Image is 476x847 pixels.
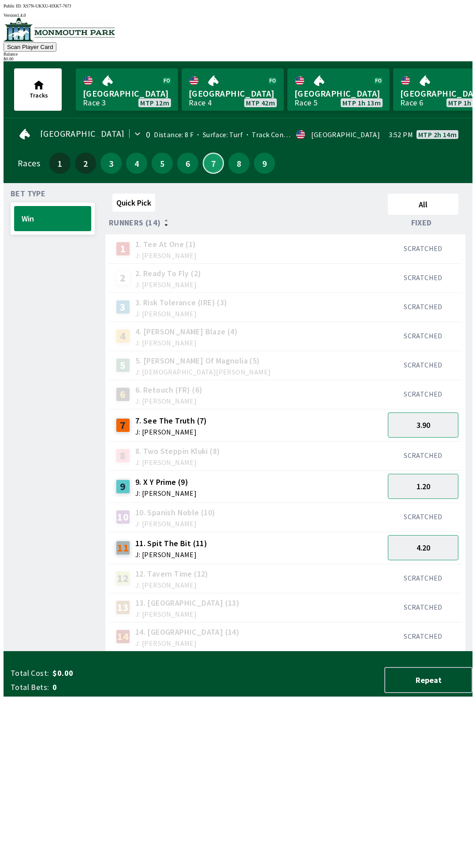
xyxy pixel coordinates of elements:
button: 3 [100,153,122,174]
span: 4.20 [416,543,430,553]
button: 5 [152,153,173,174]
div: 2 [116,271,130,285]
span: 11. Spit The Bit (11) [135,538,207,549]
span: MTP 2h 14m [418,131,457,138]
div: SCRATCHED [388,512,458,521]
span: Total Cost: [11,668,49,678]
span: 5. [PERSON_NAME] Of Magnolia (5) [135,355,271,367]
div: 9 [116,480,130,494]
span: 4. [PERSON_NAME] Blaze (4) [135,326,238,337]
div: Races [18,160,40,167]
span: 14. [GEOGRAPHIC_DATA] (14) [135,626,239,638]
div: Race 6 [400,99,423,106]
span: Win [22,214,84,224]
span: J: [PERSON_NAME] [135,520,216,527]
div: Race 4 [189,99,212,106]
span: 3:52 PM [389,131,413,138]
div: SCRATCHED [388,390,458,398]
div: 10 [116,510,130,524]
div: 6 [116,387,130,401]
span: J: [PERSON_NAME] [135,611,239,618]
span: 6. Retouch (FR) (6) [135,384,203,396]
span: 0 [52,682,191,693]
div: SCRATCHED [388,632,458,641]
a: [GEOGRAPHIC_DATA]Race 3MTP 12m [76,68,178,111]
div: 1 [116,242,130,256]
div: 11 [116,541,130,555]
button: 4 [126,153,147,174]
span: 3. Risk Tolerance (IRE) (3) [135,297,227,308]
button: Tracks [14,68,62,111]
div: 14 [116,630,130,644]
button: 9 [254,153,275,174]
span: 8 [231,160,247,166]
div: 3 [116,300,130,314]
div: SCRATCHED [388,603,458,611]
div: Public ID: [4,4,472,8]
span: J: [PERSON_NAME] [135,640,239,647]
div: [GEOGRAPHIC_DATA] [311,131,380,138]
span: 9. X Y Prime (9) [135,476,197,488]
button: Scan Player Card [4,42,56,52]
span: J: [PERSON_NAME] [135,310,227,317]
div: Version 1.4.0 [4,13,472,18]
span: 6 [179,160,196,166]
button: 1.20 [388,474,458,499]
span: J: [PERSON_NAME] [135,581,208,588]
span: Distance: 8 F [154,130,193,139]
button: Quick Pick [112,194,155,212]
span: XS7N-UKXU-HXK7-767J [23,4,71,8]
span: 1 [52,160,68,166]
span: [GEOGRAPHIC_DATA] [294,88,383,99]
div: 13 [116,600,130,615]
div: $ 0.00 [4,56,472,61]
span: J: [PERSON_NAME] [135,551,207,558]
span: MTP 12m [140,99,169,106]
span: 3 [103,160,119,166]
div: SCRATCHED [388,302,458,311]
span: Total Bets: [11,682,49,693]
button: 2 [75,153,96,174]
button: Win [14,206,91,231]
button: 1 [49,153,71,174]
div: 8 [116,449,130,463]
span: Repeat [392,675,465,685]
span: 4 [128,160,145,166]
span: 2 [77,160,94,166]
span: J: [DEMOGRAPHIC_DATA][PERSON_NAME] [135,368,271,375]
button: 6 [177,153,198,174]
div: SCRATCHED [388,273,458,282]
span: 1. Tee At One (1) [135,239,197,250]
button: Repeat [384,667,472,693]
span: J: [PERSON_NAME] [135,252,197,259]
span: [GEOGRAPHIC_DATA] [40,130,125,137]
span: 1.20 [416,481,430,491]
div: 0 [146,131,150,138]
span: 5 [154,160,171,166]
span: Bet Type [11,190,45,197]
a: [GEOGRAPHIC_DATA]Race 4MTP 42m [182,68,284,111]
span: $0.00 [52,668,191,678]
img: venue logo [4,18,115,41]
div: SCRATCHED [388,360,458,369]
div: Fixed [384,218,462,227]
span: 9 [256,160,273,166]
div: 7 [116,418,130,432]
span: J: [PERSON_NAME] [135,397,203,405]
div: Race 3 [83,99,106,106]
span: [GEOGRAPHIC_DATA] [189,88,277,99]
span: 10. Spanish Noble (10) [135,507,216,518]
span: J: [PERSON_NAME] [135,428,207,435]
div: Runners (14) [109,218,384,227]
div: SCRATCHED [388,451,458,460]
span: Track Condition: Heavy [243,130,324,139]
button: 8 [228,153,249,174]
span: J: [PERSON_NAME] [135,339,238,346]
button: 4.20 [388,535,458,560]
div: 5 [116,358,130,372]
span: Fixed [411,219,432,226]
div: 4 [116,329,130,343]
span: 12. Tavern Time (12) [135,568,208,580]
span: Quick Pick [116,198,151,208]
button: 7 [203,153,224,174]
